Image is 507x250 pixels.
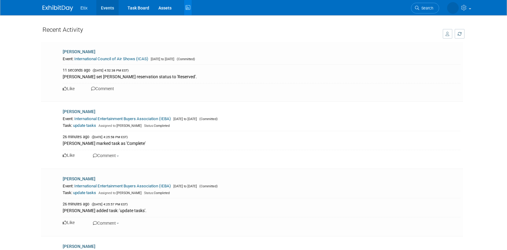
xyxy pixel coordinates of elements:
[91,152,121,159] button: Comment
[63,116,73,121] span: Event:
[43,23,437,39] div: Recent Activity
[97,191,142,195] span: [PERSON_NAME]
[63,73,461,80] div: [PERSON_NAME] set [PERSON_NAME] reservation status to 'Reserved'.
[63,220,75,225] a: Like
[91,86,114,91] a: Comment
[73,123,96,128] a: update tasks
[73,190,96,195] a: update tasks
[198,184,218,188] span: (Committed)
[63,134,89,139] span: 26 minutes ago
[74,57,148,61] a: International Council of Air Shows (ICAS)
[142,191,170,195] span: Completed
[175,57,195,61] span: (Committed)
[144,124,154,128] span: Status:
[63,207,461,214] div: [PERSON_NAME] added task: 'update tasks'.
[63,244,95,249] a: [PERSON_NAME]
[172,184,197,188] span: [DATE] to [DATE]
[91,68,129,72] span: ([DATE] 4:52:38 PM EST)
[63,202,89,206] span: 26 minutes ago
[172,117,197,121] span: [DATE] to [DATE]
[63,176,95,181] a: [PERSON_NAME]
[63,184,73,188] span: Event:
[63,153,75,158] a: Like
[80,6,87,10] span: Etix
[63,123,72,128] span: Task:
[97,124,142,128] span: [PERSON_NAME]
[149,57,174,61] span: [DATE] to [DATE]
[447,2,459,14] img: Paige Redden
[63,190,72,195] span: Task:
[419,6,433,10] span: Search
[63,109,95,114] a: [PERSON_NAME]
[63,49,95,54] a: [PERSON_NAME]
[63,140,461,146] div: [PERSON_NAME] marked task as 'Complete'
[74,184,171,188] a: International Entertainment Buyers Association (IEBA)
[91,220,121,226] button: Comment
[142,124,170,128] span: Completed
[98,124,117,128] span: Assigned to:
[63,57,73,61] span: Event:
[43,5,73,11] img: ExhibitDay
[144,191,154,195] span: Status:
[198,117,218,121] span: (Committed)
[98,191,117,195] span: Assigned to:
[63,86,75,91] a: Like
[74,116,171,121] a: International Entertainment Buyers Association (IEBA)
[63,68,90,72] span: 11 seconds ago
[90,202,128,206] span: ([DATE] 4:25:57 PM EST)
[90,135,128,139] span: ([DATE] 4:25:58 PM EST)
[411,3,439,13] a: Search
